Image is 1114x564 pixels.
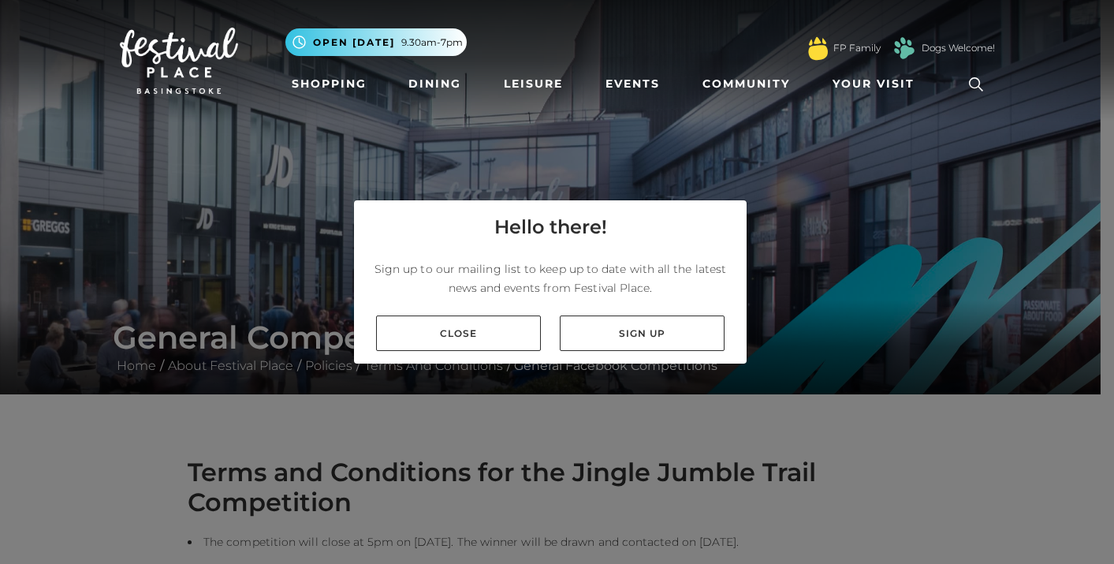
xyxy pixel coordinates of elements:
p: Sign up to our mailing list to keep up to date with all the latest news and events from Festival ... [367,260,734,297]
span: Your Visit [833,76,915,92]
a: Leisure [497,69,569,99]
a: Shopping [285,69,373,99]
a: Close [376,316,541,351]
a: Your Visit [826,69,929,99]
h4: Hello there! [494,213,607,241]
a: FP Family [833,41,881,55]
span: 9.30am-7pm [401,35,463,50]
a: Dogs Welcome! [922,41,995,55]
button: Open [DATE] 9.30am-7pm [285,28,467,56]
span: Open [DATE] [313,35,395,50]
a: Events [599,69,666,99]
img: Festival Place Logo [120,28,238,94]
a: Community [696,69,796,99]
a: Sign up [560,316,725,351]
a: Dining [402,69,468,99]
